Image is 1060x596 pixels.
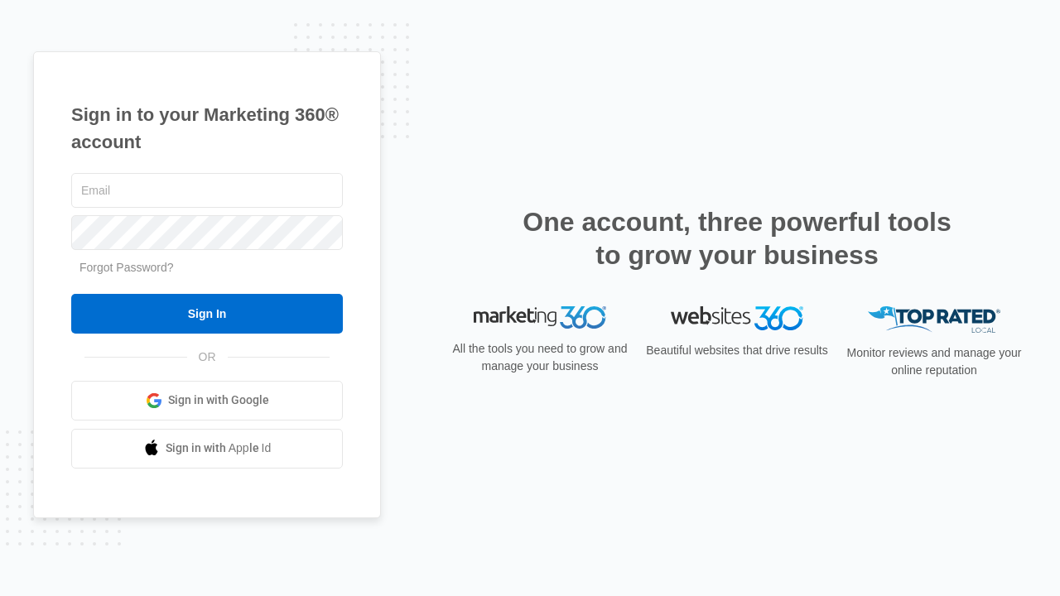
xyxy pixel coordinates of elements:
[644,342,830,359] p: Beautiful websites that drive results
[168,392,269,409] span: Sign in with Google
[71,381,343,421] a: Sign in with Google
[671,306,803,330] img: Websites 360
[71,173,343,208] input: Email
[79,261,174,274] a: Forgot Password?
[474,306,606,329] img: Marketing 360
[71,294,343,334] input: Sign In
[518,205,956,272] h2: One account, three powerful tools to grow your business
[841,344,1027,379] p: Monitor reviews and manage your online reputation
[166,440,272,457] span: Sign in with Apple Id
[868,306,1000,334] img: Top Rated Local
[187,348,228,366] span: OR
[447,340,633,375] p: All the tools you need to grow and manage your business
[71,429,343,469] a: Sign in with Apple Id
[71,101,343,156] h1: Sign in to your Marketing 360® account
